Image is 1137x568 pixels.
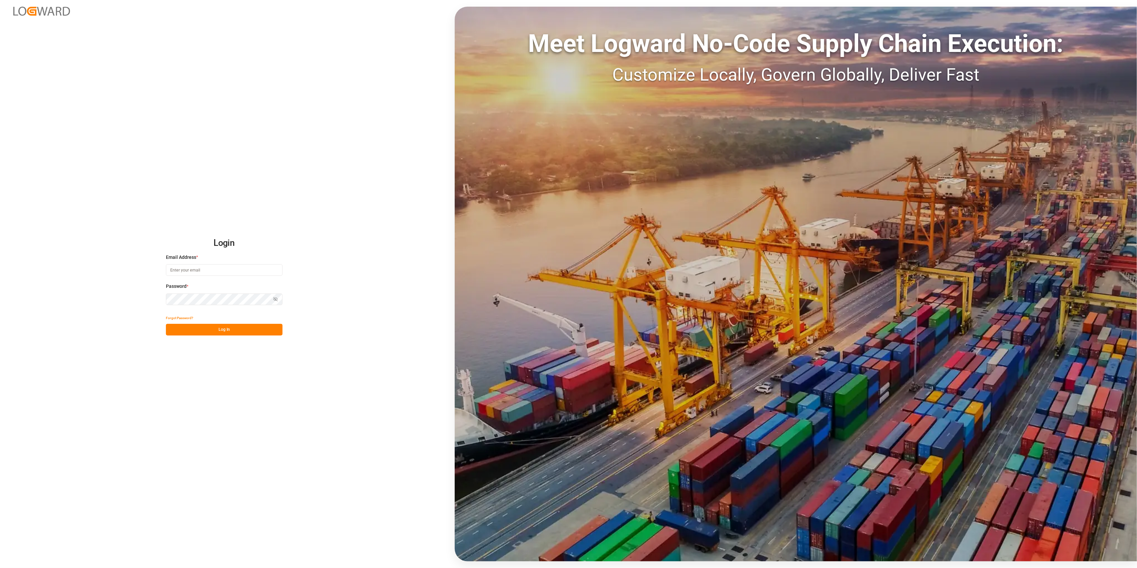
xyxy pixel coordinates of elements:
h2: Login [166,233,283,254]
div: Meet Logward No-Code Supply Chain Execution: [455,25,1137,62]
span: Password [166,283,187,290]
img: Logward_new_orange.png [13,7,70,16]
div: Customize Locally, Govern Globally, Deliver Fast [455,62,1137,88]
button: Forgot Password? [166,312,193,324]
button: Log In [166,324,283,335]
input: Enter your email [166,264,283,276]
span: Email Address [166,254,196,261]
